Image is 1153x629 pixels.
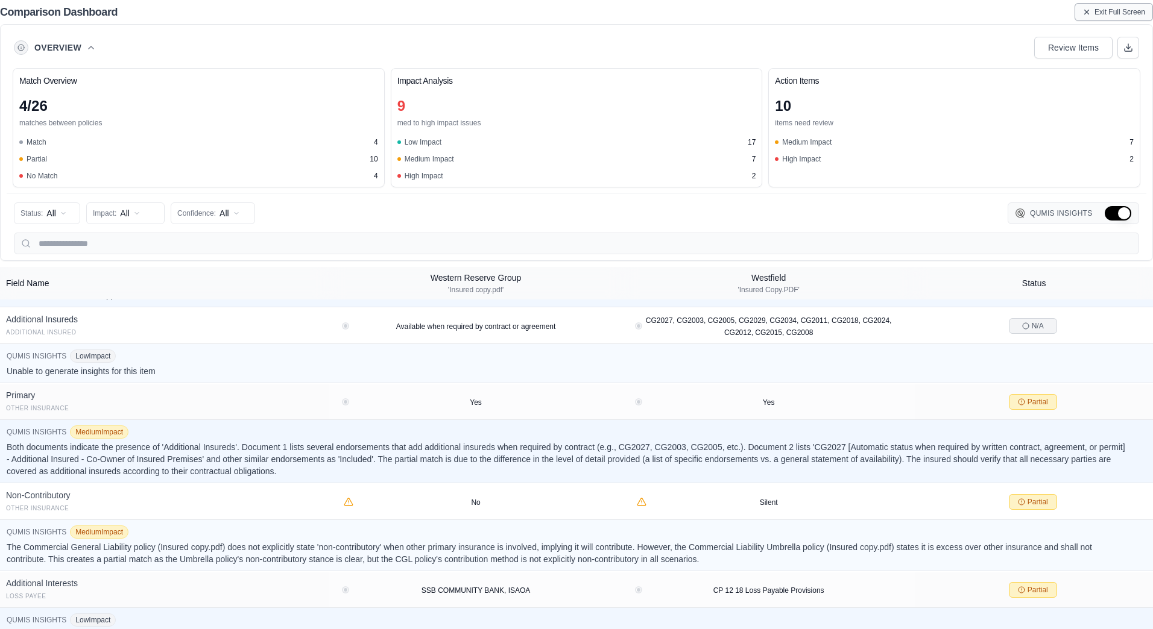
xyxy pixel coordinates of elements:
[431,272,522,284] div: Western Reserve Group
[396,322,556,331] span: Available when required by contract or agreement
[752,154,756,164] span: 7
[6,327,323,339] div: Additional Insured
[6,389,323,401] div: Primary
[471,498,480,507] span: No
[220,207,229,219] span: All
[782,154,821,164] span: High Impact
[7,349,1127,363] div: QUMIS INSIGHTS
[775,75,1134,87] h3: Action Items
[6,402,323,415] div: Other Insurance
[763,398,775,407] span: Yes
[431,285,522,295] div: 'Insured copy.pdf'
[7,541,1127,565] p: The Commercial General Liability policy (Insured copy.pdf) does not explicitly state 'non-contrib...
[7,613,1127,627] div: QUMIS INSIGHTS
[7,441,1127,477] p: Both documents indicate the presence of 'Additional Insureds'. Document 1 lists several endorseme...
[339,395,352,408] button: View confidence details
[775,118,1134,128] div: items need review
[374,171,378,181] span: 4
[7,525,1127,539] div: QUMIS INSIGHTS
[374,137,378,147] span: 4
[752,171,756,181] span: 2
[397,118,756,128] div: med to high impact issues
[19,118,378,128] div: matches between policies
[405,154,454,164] span: Medium Impact
[6,489,323,501] div: Non-Contributory
[19,96,378,116] div: 4 / 26
[1129,137,1134,147] span: 7
[738,272,799,284] div: Westfield
[19,75,378,87] h3: Match Overview
[6,502,323,515] div: Other Insurance
[6,590,323,602] div: Loss Payee
[7,425,1127,439] div: QUMIS INSIGHTS
[1030,208,1093,218] span: Qumis Insights
[1117,37,1139,58] button: Download Excel
[632,395,645,408] button: View confidence details
[1105,206,1131,221] button: Hide Qumis Insights
[7,365,1127,377] p: Unable to generate insights for this item
[1048,42,1099,54] span: Review Items
[397,96,756,116] div: 9
[738,285,799,295] div: 'Insured Copy.PDF'
[632,319,645,333] button: View confidence details
[339,492,358,512] button: View confidence details
[6,577,323,589] div: Additional Interests
[1034,37,1113,58] button: Review Items
[339,583,352,596] button: View confidence details
[1129,154,1134,164] span: 2
[775,96,1134,116] div: 10
[1028,397,1048,407] span: Partial
[646,316,892,337] span: CG2027, CG2003, CG2005, CG2029, CG2034, CG2011, CG2018, CG2024, CG2012, CG2015, CG2008
[915,267,1153,299] th: Status
[1032,321,1044,331] span: N/A
[397,75,756,87] h3: Impact Analysis
[422,586,530,595] span: SSB COMMUNITY BANK, ISAOA
[470,398,482,407] span: Yes
[782,137,832,147] span: Medium Impact
[1028,497,1048,507] span: Partial
[748,137,756,147] span: 17
[632,492,651,512] button: View confidence details
[405,137,441,147] span: Low Impact
[339,319,352,333] button: View confidence details
[1016,208,1025,218] img: Qumis Logo
[370,154,377,164] span: 10
[760,498,778,507] span: Silent
[171,202,255,224] button: Confidence:All
[177,208,216,218] span: Confidence:
[6,313,323,325] div: Additional Insureds
[405,171,443,181] span: High Impact
[713,586,824,595] span: CP 12 18 Loss Payable Provisions
[632,583,645,596] button: View confidence details
[1028,585,1048,595] span: Partial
